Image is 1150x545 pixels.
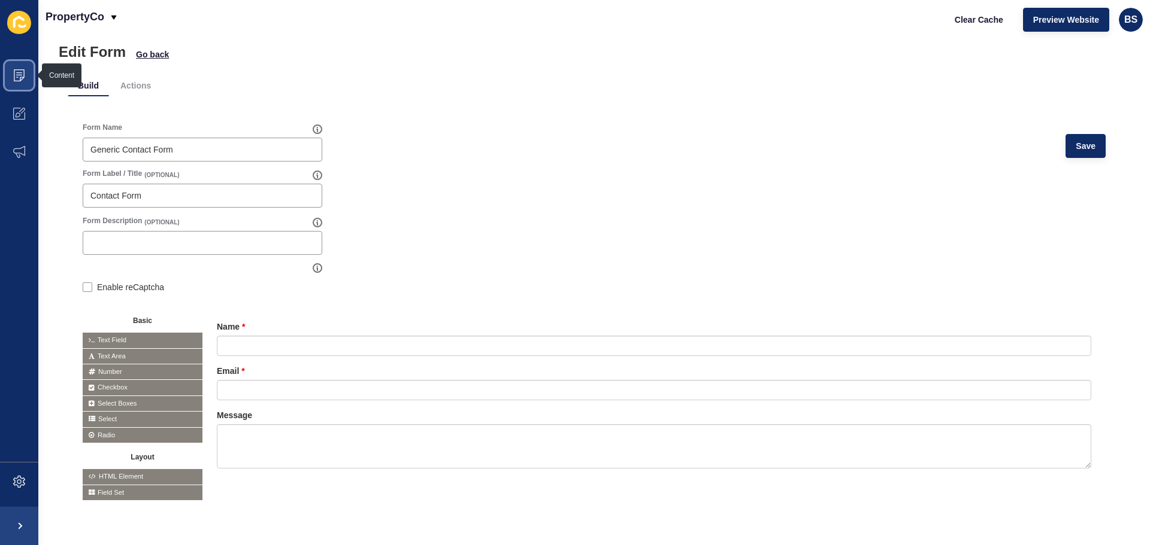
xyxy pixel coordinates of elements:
span: (OPTIONAL) [144,171,179,179]
span: Checkbox [83,380,202,395]
span: BS [1124,14,1137,26]
span: Number [83,364,202,379]
label: Form Label / Title [83,169,142,178]
button: Go back [135,48,170,60]
h1: Edit Form [59,44,126,60]
span: Radio [83,428,202,443]
label: Name [217,321,245,333]
span: Preview Website [1033,14,1099,26]
span: Select [83,412,202,427]
label: Enable reCaptcha [97,281,164,293]
span: Select Boxes [83,396,202,411]
span: Save [1076,140,1095,152]
span: HTML Element [83,469,202,484]
span: Text Area [83,349,202,364]
span: (OPTIONAL) [144,218,179,227]
button: Save [1066,134,1106,158]
p: PropertyCo [46,2,104,32]
button: Basic [83,312,202,327]
span: Field Set [83,485,202,500]
button: Layout [83,449,202,463]
button: Clear Cache [945,8,1013,32]
label: Form Description [83,216,142,226]
span: Clear Cache [955,14,1003,26]
li: Build [68,75,108,96]
label: Message [217,409,252,421]
label: Form Name [83,123,122,132]
span: Text Field [83,333,202,348]
button: Preview Website [1023,8,1109,32]
span: Go back [136,48,169,60]
div: Content [49,71,74,80]
li: Actions [111,75,161,96]
label: Email [217,365,245,377]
